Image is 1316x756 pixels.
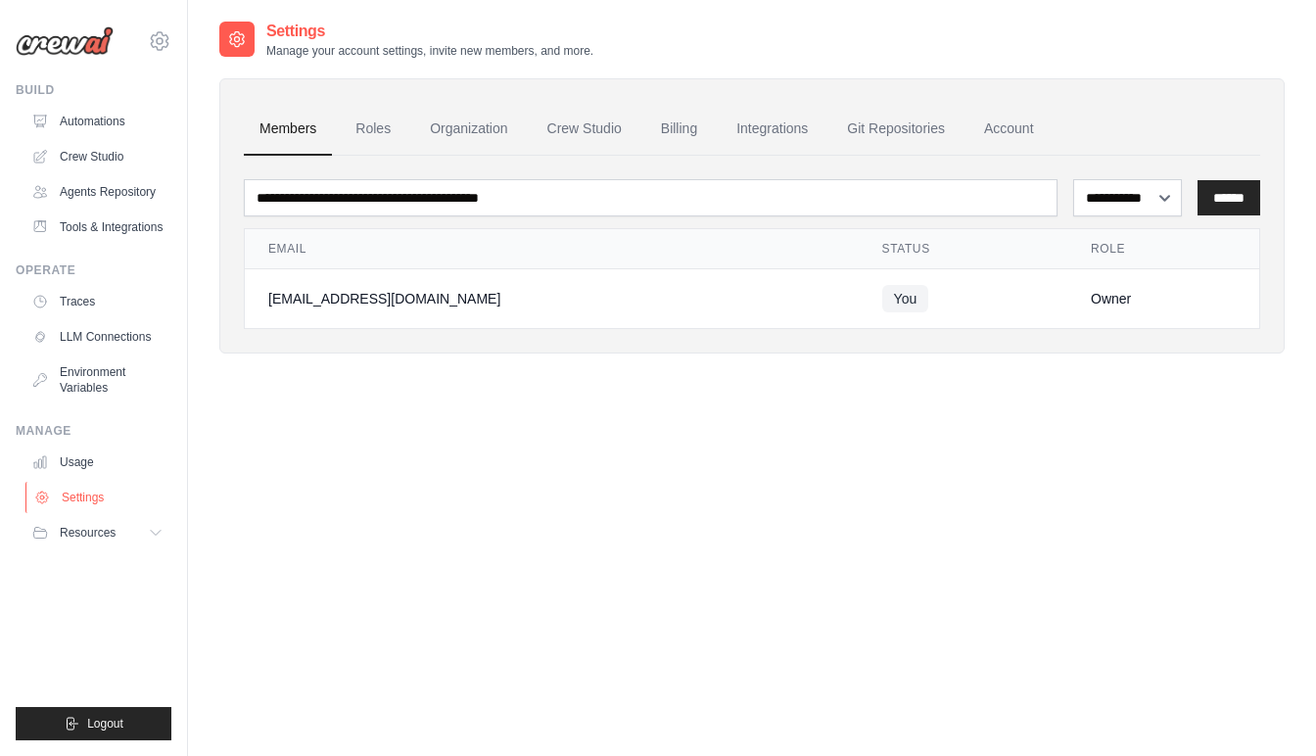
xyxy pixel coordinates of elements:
[16,82,171,98] div: Build
[244,103,332,156] a: Members
[23,212,171,243] a: Tools & Integrations
[23,447,171,478] a: Usage
[23,356,171,403] a: Environment Variables
[266,43,593,59] p: Manage your account settings, invite new members, and more.
[23,176,171,208] a: Agents Repository
[60,525,116,541] span: Resources
[25,482,173,513] a: Settings
[23,286,171,317] a: Traces
[23,106,171,137] a: Automations
[859,229,1067,269] th: Status
[16,262,171,278] div: Operate
[882,285,929,312] span: You
[721,103,823,156] a: Integrations
[23,141,171,172] a: Crew Studio
[1067,229,1259,269] th: Role
[268,289,835,308] div: [EMAIL_ADDRESS][DOMAIN_NAME]
[245,229,859,269] th: Email
[266,20,593,43] h2: Settings
[831,103,961,156] a: Git Repositories
[532,103,637,156] a: Crew Studio
[87,716,123,732] span: Logout
[968,103,1050,156] a: Account
[414,103,523,156] a: Organization
[16,26,114,56] img: Logo
[340,103,406,156] a: Roles
[23,517,171,548] button: Resources
[16,707,171,740] button: Logout
[645,103,713,156] a: Billing
[1091,289,1236,308] div: Owner
[16,423,171,439] div: Manage
[23,321,171,353] a: LLM Connections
